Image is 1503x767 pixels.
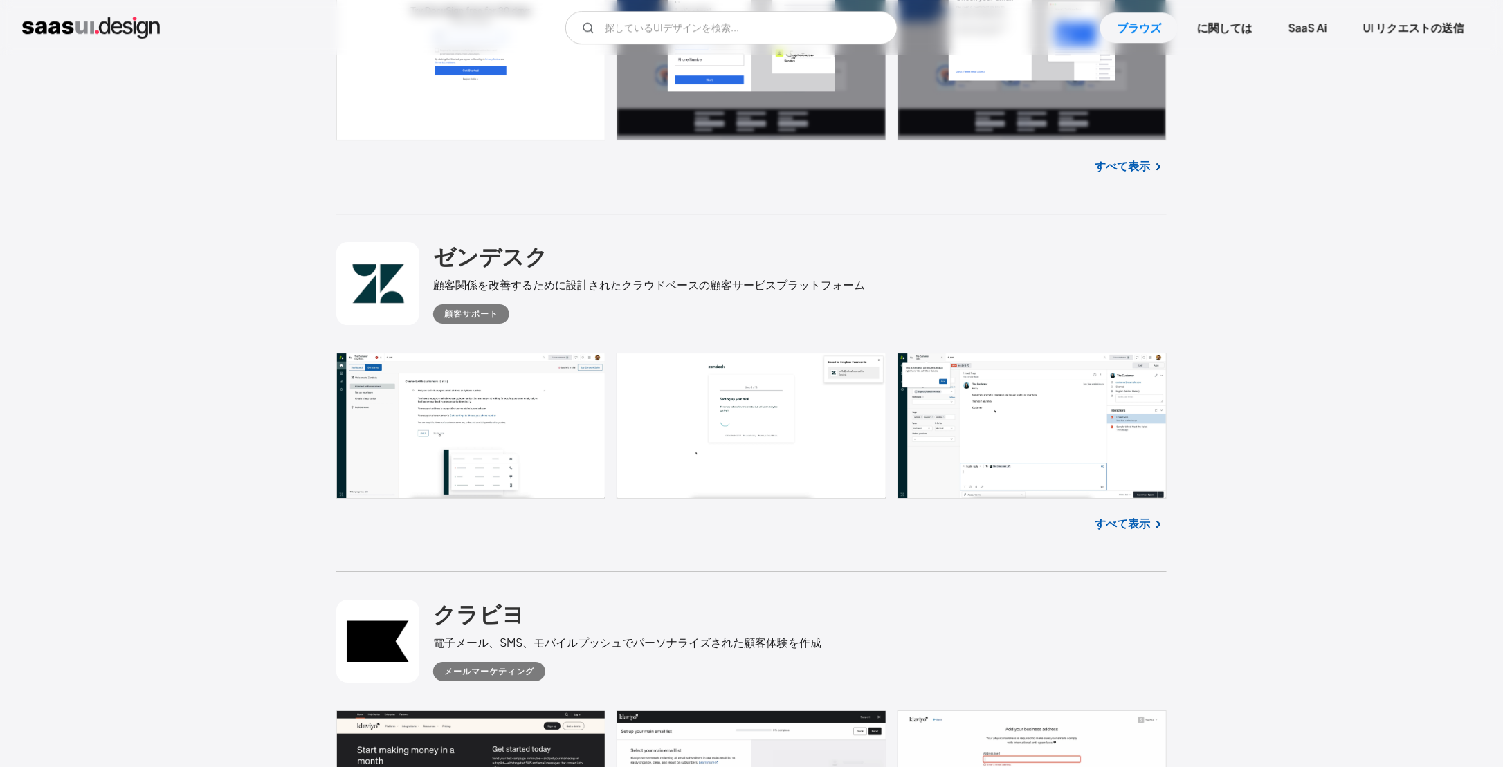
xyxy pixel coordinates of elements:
[1347,12,1481,43] a: UI リクエストの送信
[433,277,865,293] div: 顧客関係を改善するために設計されたクラウドベースの顧客サービスプラットフォーム
[1095,515,1150,532] a: すべて表示
[22,17,160,39] a: 家
[1181,12,1269,43] a: に関しては
[433,600,525,634] a: クラビヨ
[433,600,525,627] h2: クラビヨ
[1095,158,1150,174] a: すべて表示
[433,634,821,651] div: 電子メール、SMS、モバイルプッシュでパーソナライズされた顧客体験を作成
[433,242,547,270] h2: ゼンデスク
[444,306,498,322] div: 顧客サポート
[1100,12,1178,43] a: ブラウズ
[433,242,547,277] a: ゼンデスク
[1272,12,1344,43] a: SaaS Ai
[565,11,898,44] form: メールフォーム
[444,663,534,680] div: メールマーケティング
[565,11,898,44] input: 探しているUIデザインを検索...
